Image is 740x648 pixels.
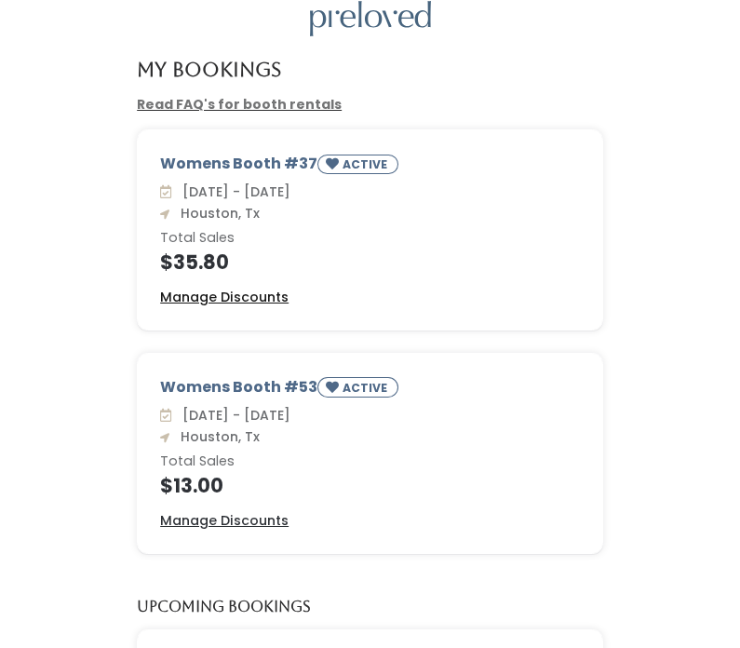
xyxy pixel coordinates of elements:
h6: Total Sales [160,232,580,247]
div: Womens Booth #37 [160,154,580,182]
a: Manage Discounts [160,289,289,308]
small: ACTIVE [343,157,391,173]
span: Houston, Tx [173,205,260,223]
div: Womens Booth #53 [160,377,580,406]
small: ACTIVE [343,381,391,397]
u: Manage Discounts [160,289,289,307]
h4: $13.00 [160,476,580,497]
u: Manage Discounts [160,512,289,531]
img: preloved logo [310,2,431,38]
h4: $35.80 [160,252,580,274]
h6: Total Sales [160,455,580,470]
h5: Upcoming Bookings [137,600,311,616]
h4: My Bookings [137,60,281,81]
span: [DATE] - [DATE] [175,407,290,425]
span: [DATE] - [DATE] [175,183,290,202]
a: Manage Discounts [160,512,289,532]
span: Houston, Tx [173,428,260,447]
a: Read FAQ's for booth rentals [137,96,342,115]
